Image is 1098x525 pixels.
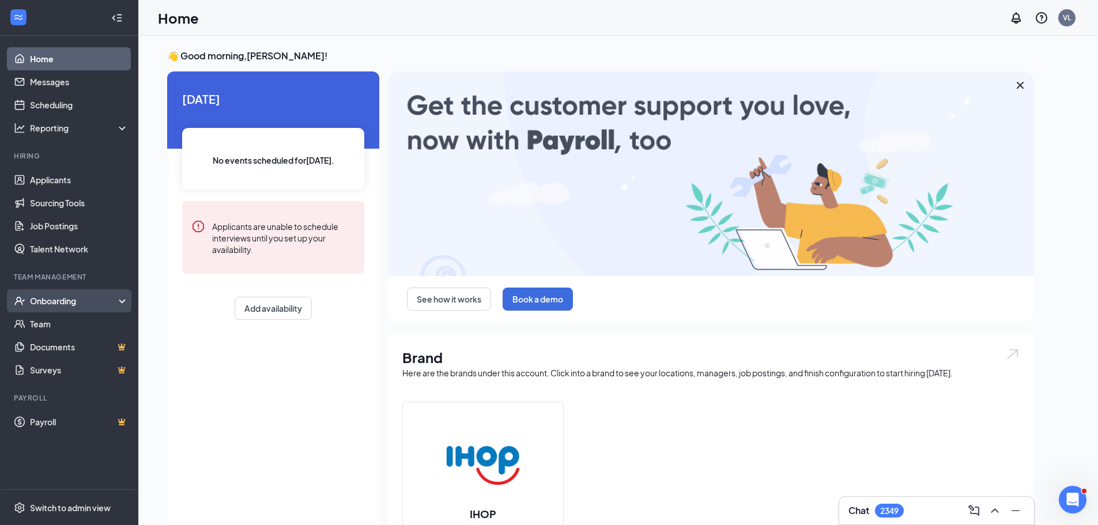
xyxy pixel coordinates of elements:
a: Home [30,47,129,70]
div: VL [1063,13,1071,22]
button: ComposeMessage [965,501,983,520]
button: See how it works [407,288,491,311]
a: SurveysCrown [30,358,129,382]
div: Applicants are unable to schedule interviews until you set up your availability. [212,220,355,255]
svg: Minimize [1009,504,1022,518]
a: Talent Network [30,237,129,260]
svg: Settings [14,502,25,513]
button: ChevronUp [986,501,1004,520]
a: Applicants [30,168,129,191]
div: 2349 [880,506,899,516]
div: Hiring [14,151,126,161]
div: Team Management [14,272,126,282]
h1: Brand [402,348,1020,367]
svg: Cross [1013,78,1027,92]
h2: IHOP [458,507,508,521]
svg: Error [191,220,205,233]
a: DocumentsCrown [30,335,129,358]
div: Reporting [30,122,129,134]
img: open.6027fd2a22e1237b5b06.svg [1005,348,1020,361]
img: IHOP [446,428,520,502]
svg: WorkstreamLogo [13,12,24,23]
a: PayrollCrown [30,410,129,433]
svg: Collapse [111,12,123,24]
div: Here are the brands under this account. Click into a brand to see your locations, managers, job p... [402,367,1020,379]
a: Sourcing Tools [30,191,129,214]
div: Switch to admin view [30,502,111,513]
span: No events scheduled for [DATE] . [213,154,334,167]
svg: QuestionInfo [1035,11,1048,25]
svg: Analysis [14,122,25,134]
a: Job Postings [30,214,129,237]
svg: UserCheck [14,295,25,307]
span: [DATE] [182,90,364,108]
a: Scheduling [30,93,129,116]
h3: 👋 Good morning, [PERSON_NAME] ! [167,50,1034,62]
svg: ChevronUp [988,504,1002,518]
svg: ComposeMessage [967,504,981,518]
img: payroll-large.gif [388,71,1034,276]
a: Messages [30,70,129,93]
button: Add availability [235,297,312,320]
h3: Chat [848,504,869,517]
button: Minimize [1006,501,1025,520]
a: Team [30,312,129,335]
div: Onboarding [30,295,119,307]
button: Book a demo [503,288,573,311]
h1: Home [158,8,199,28]
div: Payroll [14,393,126,403]
iframe: Intercom live chat [1059,486,1086,513]
svg: Notifications [1009,11,1023,25]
